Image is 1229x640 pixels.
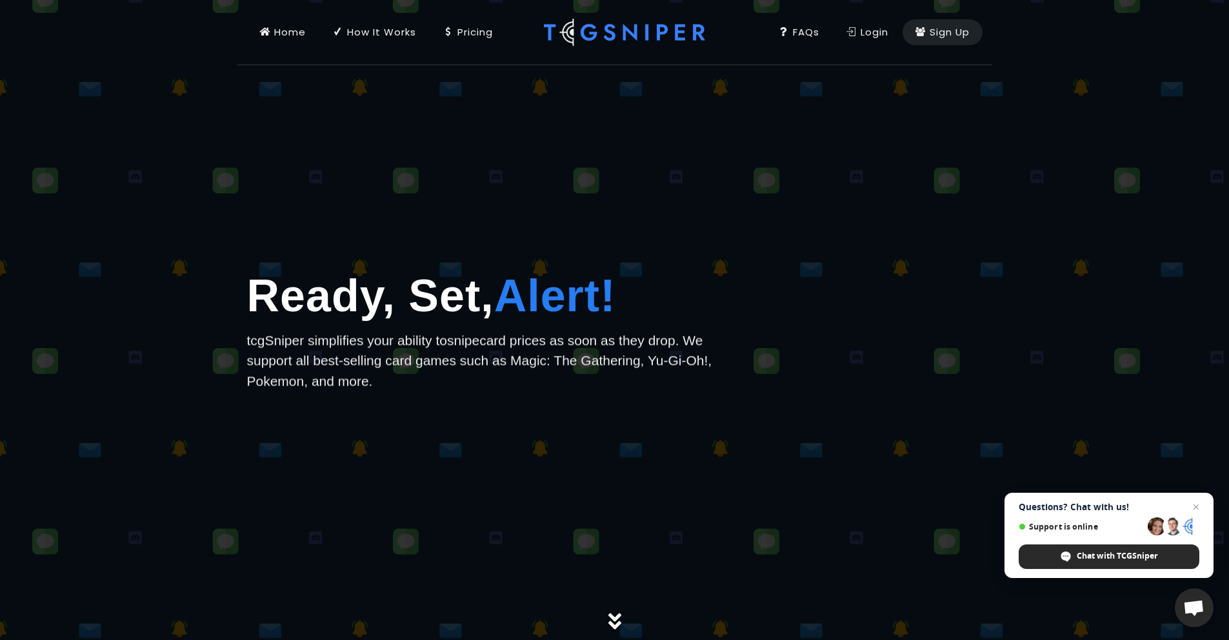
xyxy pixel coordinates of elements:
[247,262,731,330] h1: Ready, Set,
[1019,544,1199,569] span: Chat with TCGSniper
[779,25,819,39] div: FAQs
[903,19,983,45] a: Sign Up
[1019,502,1199,512] span: Questions? Chat with us!
[1077,550,1158,562] span: Chat with TCGSniper
[260,25,306,39] div: Home
[915,25,970,39] div: Sign Up
[333,25,416,39] div: How It Works
[494,271,616,321] span: Alert!
[443,25,493,39] div: Pricing
[846,25,888,39] div: Login
[447,333,479,347] span: snipe
[1175,588,1214,627] a: Open chat
[247,330,731,391] p: tcgSniper simplifies your ability to card prices as soon as they drop. We support all best-sellin...
[1019,522,1143,532] span: Support is online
